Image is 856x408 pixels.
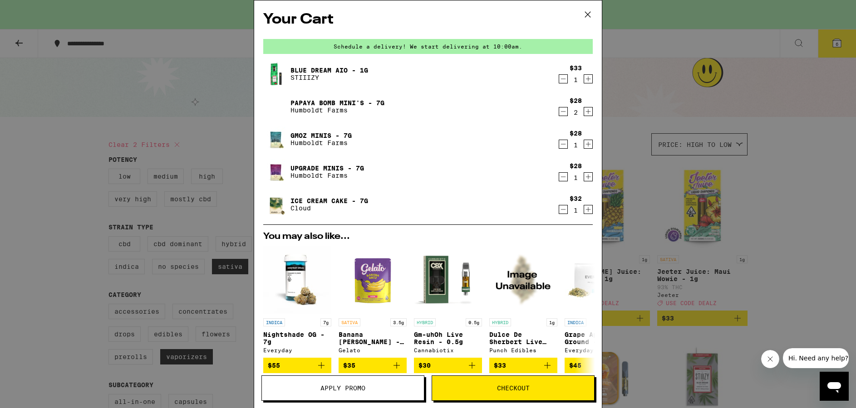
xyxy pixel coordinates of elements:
[489,358,557,373] button: Add to bag
[414,318,436,326] p: HYBRID
[466,318,482,326] p: 0.5g
[565,331,633,345] p: Grape Ape Pre-Ground - 14g
[570,162,582,170] div: $28
[339,246,407,314] img: Gelato - Banana Runtz - 3.5g
[570,141,582,149] div: 1
[290,74,368,81] p: STIIIZY
[584,74,593,83] button: Increment
[570,174,582,181] div: 1
[414,331,482,345] p: Gm-uhOh Live Resin - 0.5g
[584,205,593,214] button: Increment
[263,61,289,87] img: Blue Dream AIO - 1g
[414,358,482,373] button: Add to bag
[263,192,289,217] img: Ice Cream Cake - 7g
[489,318,511,326] p: HYBRID
[565,358,633,373] button: Add to bag
[263,126,289,152] img: GMOz Minis - 7g
[261,375,424,401] button: Apply Promo
[290,132,352,139] a: GMOz Minis - 7g
[263,232,593,241] h2: You may also like...
[263,94,289,119] img: Papaya Bomb Mini's - 7g
[414,246,482,358] a: Open page for Gm-uhOh Live Resin - 0.5g from Cannabiotix
[290,107,384,114] p: Humboldt Farms
[570,207,582,214] div: 1
[263,347,331,353] div: Everyday
[783,348,849,368] iframe: Message from company
[263,159,289,185] img: Upgrade Minis - 7g
[263,246,331,358] a: Open page for Nightshade OG - 7g from Everyday
[559,74,568,83] button: Decrement
[320,318,331,326] p: 7g
[414,246,482,314] img: Cannabiotix - Gm-uhOh Live Resin - 0.5g
[339,347,407,353] div: Gelato
[570,109,582,116] div: 2
[569,362,581,369] span: $45
[559,107,568,116] button: Decrement
[290,99,384,107] a: Papaya Bomb Mini's - 7g
[570,195,582,202] div: $32
[489,246,557,358] a: Open page for Dulce De Sherbert Live Rosin Badder - 1g from Punch Edibles
[570,64,582,72] div: $33
[290,165,364,172] a: Upgrade Minis - 7g
[570,97,582,104] div: $28
[390,318,407,326] p: 3.5g
[263,10,593,30] h2: Your Cart
[565,347,633,353] div: Everyday
[290,139,352,146] p: Humboldt Farms
[489,331,557,345] p: Dulce De Sherbert Live Rosin Badder - 1g
[290,172,364,179] p: Humboldt Farms
[820,372,849,401] iframe: Button to launch messaging window
[320,385,365,391] span: Apply Promo
[546,318,557,326] p: 1g
[268,362,280,369] span: $55
[761,350,779,368] iframe: Close message
[570,76,582,83] div: 1
[339,331,407,345] p: Banana [PERSON_NAME] - 3.5g
[584,107,593,116] button: Increment
[290,204,368,212] p: Cloud
[584,140,593,149] button: Increment
[263,331,331,345] p: Nightshade OG - 7g
[263,246,331,314] img: Everyday - Nightshade OG - 7g
[290,197,368,204] a: Ice Cream Cake - 7g
[494,362,506,369] span: $33
[263,358,331,373] button: Add to bag
[489,347,557,353] div: Punch Edibles
[565,318,586,326] p: INDICA
[570,130,582,137] div: $28
[497,385,530,391] span: Checkout
[290,67,368,74] a: Blue Dream AIO - 1g
[565,246,633,358] a: Open page for Grape Ape Pre-Ground - 14g from Everyday
[489,246,557,314] img: Punch Edibles - Dulce De Sherbert Live Rosin Badder - 1g
[263,318,285,326] p: INDICA
[418,362,431,369] span: $30
[339,358,407,373] button: Add to bag
[559,205,568,214] button: Decrement
[565,246,633,314] img: Everyday - Grape Ape Pre-Ground - 14g
[559,140,568,149] button: Decrement
[339,246,407,358] a: Open page for Banana Runtz - 3.5g from Gelato
[339,318,360,326] p: SATIVA
[432,375,595,401] button: Checkout
[584,172,593,181] button: Increment
[343,362,355,369] span: $35
[414,347,482,353] div: Cannabiotix
[263,39,593,54] div: Schedule a delivery! We start delivering at 10:00am.
[559,172,568,181] button: Decrement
